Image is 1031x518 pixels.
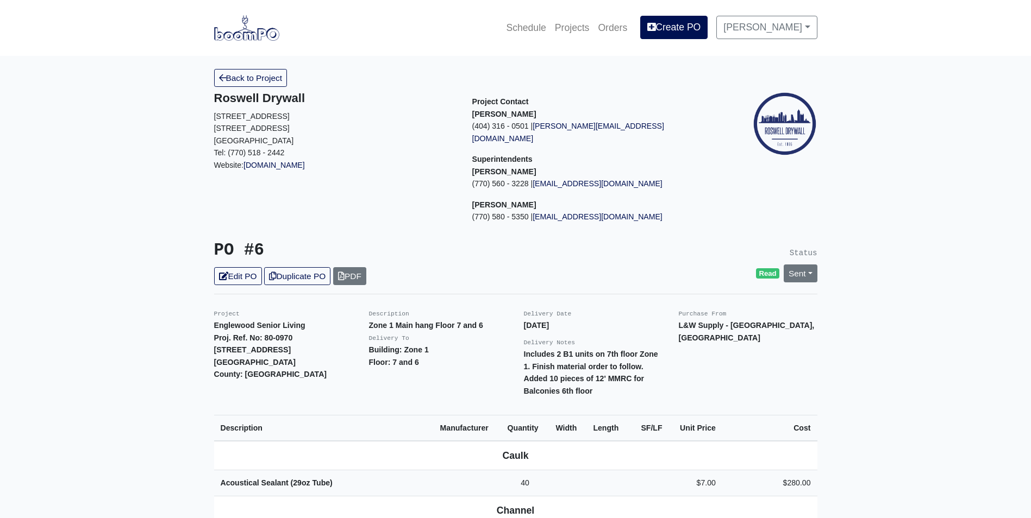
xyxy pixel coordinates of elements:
[472,97,529,106] span: Project Contact
[214,110,456,123] p: [STREET_ADDRESS]
[640,16,708,39] a: Create PO
[669,470,722,496] td: $7.00
[472,110,536,118] strong: [PERSON_NAME]
[716,16,817,39] a: [PERSON_NAME]
[214,91,456,105] h5: Roswell Drywall
[679,319,817,344] p: L&W Supply - [GEOGRAPHIC_DATA], [GEOGRAPHIC_DATA]
[472,155,533,163] span: Superintendents
[214,333,293,342] strong: Proj. Ref. No: 80-0970
[472,167,536,176] strong: [PERSON_NAME]
[434,415,501,441] th: Manufacturer
[214,321,305,330] strong: Englewood Senior Living
[214,147,456,159] p: Tel: (770) 518 - 2442
[593,16,632,40] a: Orders
[533,212,663,221] a: [EMAIL_ADDRESS][DOMAIN_NAME]
[503,450,529,461] b: Caulk
[679,311,727,317] small: Purchase From
[722,470,817,496] td: $280.00
[502,16,550,40] a: Schedule
[756,268,779,279] span: Read
[472,200,536,209] strong: [PERSON_NAME]
[369,358,419,367] strong: Floor: 7 and 6
[497,505,534,516] b: Channel
[214,241,508,261] h3: PO #6
[790,249,817,257] small: Status
[549,415,586,441] th: Width
[629,415,668,441] th: SF/LF
[214,267,262,285] a: Edit PO
[214,415,434,441] th: Description
[214,358,296,367] strong: [GEOGRAPHIC_DATA]
[472,122,664,143] a: [PERSON_NAME][EMAIL_ADDRESS][DOMAIN_NAME]
[243,161,305,169] a: [DOMAIN_NAME]
[214,135,456,147] p: [GEOGRAPHIC_DATA]
[472,120,714,144] p: (404) 316 - 0501 |
[369,335,409,342] small: Delivery To
[333,267,366,285] a: PDF
[264,267,330,285] a: Duplicate PO
[214,345,291,354] strong: [STREET_ADDRESS]
[472,211,714,223] p: (770) 580 - 5350 |
[586,415,629,441] th: Length
[369,311,409,317] small: Description
[221,478,333,487] strong: Acoustical Sealant (29oz Tube)
[214,311,240,317] small: Project
[369,345,429,354] strong: Building: Zone 1
[501,470,549,496] td: 40
[214,91,456,171] div: Website:
[369,321,483,330] strong: Zone 1 Main hang Floor 7 and 6
[214,69,288,87] a: Back to Project
[501,415,549,441] th: Quantity
[524,321,549,330] strong: [DATE]
[472,178,714,190] p: (770) 560 - 3228 |
[524,339,576,346] small: Delivery Notes
[214,15,279,40] img: boomPO
[784,264,817,282] a: Sent
[669,415,722,441] th: Unit Price
[524,350,658,395] strong: Includes 2 B1 units on 7th floor Zone 1. Finish material order to follow. Added 10 pieces of 12' ...
[214,370,327,378] strong: County: [GEOGRAPHIC_DATA]
[214,122,456,135] p: [STREET_ADDRESS]
[551,16,594,40] a: Projects
[524,311,572,317] small: Delivery Date
[722,415,817,441] th: Cost
[533,179,663,188] a: [EMAIL_ADDRESS][DOMAIN_NAME]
